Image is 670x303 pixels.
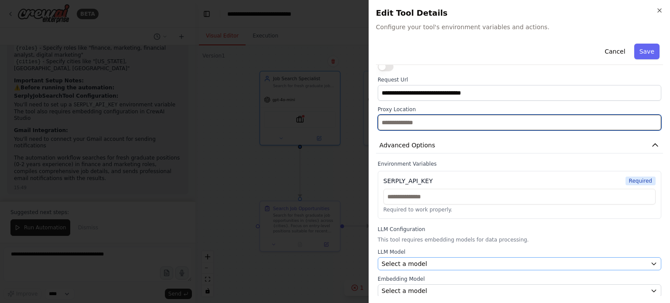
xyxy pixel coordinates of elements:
h2: Edit Tool Details [376,7,663,19]
button: Save [634,44,660,59]
div: SERPLY_API_KEY [383,177,433,185]
label: Proxy Location [378,106,661,113]
span: Select a model [382,286,427,295]
p: Required to work properly. [383,206,656,213]
span: Required [626,177,656,185]
button: Advanced Options [376,137,663,153]
button: Cancel [599,44,630,59]
label: Environment Variables [378,160,661,167]
button: Select a model [378,257,661,270]
span: Advanced Options [379,141,435,150]
label: Embedding Model [378,276,661,283]
span: Configure your tool's environment variables and actions. [376,23,663,31]
button: Select a model [378,284,661,297]
label: LLM Model [378,249,661,255]
label: Request Url [378,76,661,83]
span: Select a model [382,259,427,268]
label: LLM Configuration [378,226,661,233]
p: This tool requires embedding models for data processing. [378,236,661,243]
